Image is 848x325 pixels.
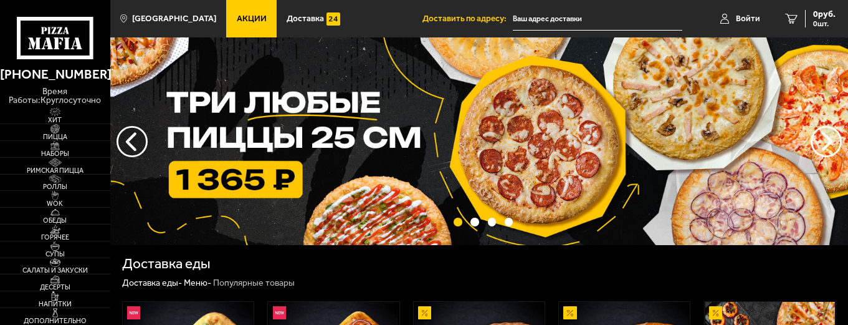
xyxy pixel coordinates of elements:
img: Новинка [273,306,286,319]
span: [GEOGRAPHIC_DATA] [132,14,216,23]
span: Доставка [287,14,324,23]
img: Акционный [563,306,576,319]
img: 15daf4d41897b9f0e9f617042186c801.svg [326,12,340,26]
img: Акционный [709,306,722,319]
button: точки переключения [488,218,497,226]
input: Ваш адрес доставки [513,7,682,31]
span: Акции [237,14,267,23]
button: точки переключения [454,218,462,226]
span: 0 шт. [813,20,836,27]
h1: Доставка еды [122,257,211,271]
button: предыдущий [811,126,842,157]
span: 0 руб. [813,10,836,19]
button: точки переключения [505,218,513,226]
button: точки переключения [470,218,479,226]
span: Войти [736,14,760,23]
a: Доставка еды- [122,278,182,288]
div: Популярные товары [213,278,295,289]
a: Меню- [184,278,211,288]
img: Акционный [418,306,431,319]
img: Новинка [127,306,140,319]
button: следующий [117,126,148,157]
span: Доставить по адресу: [422,14,513,23]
